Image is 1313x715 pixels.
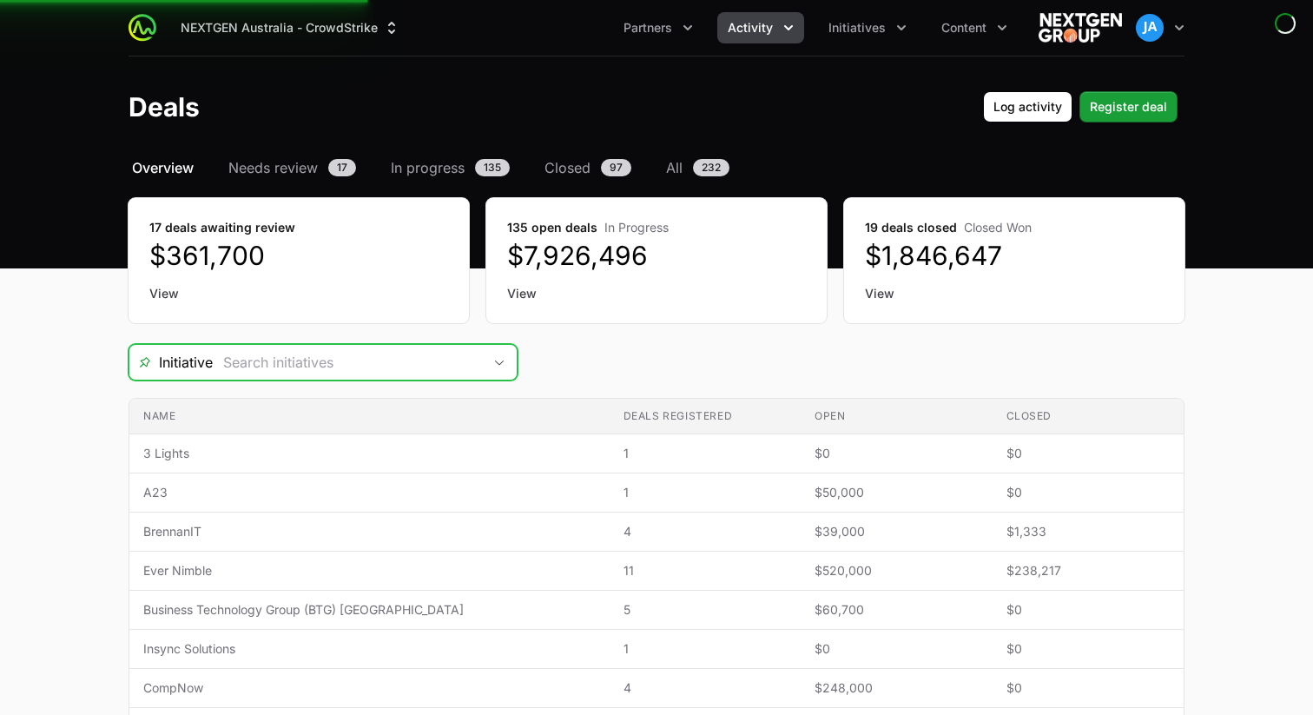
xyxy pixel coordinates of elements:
[1006,523,1171,540] span: $1,333
[143,484,596,501] span: A23
[815,445,978,462] span: $0
[1090,96,1167,117] span: Register deal
[815,484,978,501] span: $50,000
[143,562,596,579] span: Ever Nimble
[941,19,986,36] span: Content
[815,523,978,540] span: $39,000
[818,12,917,43] button: Initiatives
[213,345,482,380] input: Search initiatives
[624,562,787,579] span: 11
[931,12,1018,43] div: Content menu
[604,220,669,235] span: In Progress
[666,157,683,178] span: All
[149,240,448,271] dd: $361,700
[143,523,596,540] span: BrennanIT
[815,601,978,619] span: $60,700
[225,157,360,178] a: Needs review17
[865,240,1164,271] dd: $1,846,647
[818,12,917,43] div: Initiatives menu
[149,285,448,302] a: View
[624,640,787,658] span: 1
[170,12,411,43] div: Supplier switch menu
[624,484,787,501] span: 1
[387,157,513,178] a: In progress135
[475,159,510,176] span: 135
[1006,484,1171,501] span: $0
[1006,601,1171,619] span: $0
[865,219,1164,236] dt: 19 deals closed
[132,157,194,178] span: Overview
[129,399,610,434] th: Name
[1039,10,1122,45] img: NEXTGEN Australia
[964,220,1032,235] span: Closed Won
[601,159,631,176] span: 97
[507,219,806,236] dt: 135 open deals
[983,91,1072,122] button: Log activity
[1136,14,1164,42] img: John Aziz
[815,679,978,697] span: $248,000
[482,345,517,380] div: Open
[328,159,356,176] span: 17
[610,399,801,434] th: Deals registered
[228,157,318,178] span: Needs review
[507,240,806,271] dd: $7,926,496
[143,601,596,619] span: Business Technology Group (BTG) [GEOGRAPHIC_DATA]
[129,157,197,178] a: Overview
[143,445,596,462] span: 3 Lights
[149,219,448,236] dt: 17 deals awaiting review
[613,12,703,43] div: Partners menu
[624,679,787,697] span: 4
[815,562,978,579] span: $520,000
[801,399,992,434] th: Open
[828,19,886,36] span: Initiatives
[717,12,804,43] button: Activity
[1006,679,1171,697] span: $0
[1006,445,1171,462] span: $0
[391,157,465,178] span: In progress
[156,12,1018,43] div: Main navigation
[1006,562,1171,579] span: $238,217
[541,157,635,178] a: Closed97
[993,399,1184,434] th: Closed
[865,285,1164,302] a: View
[717,12,804,43] div: Activity menu
[983,91,1178,122] div: Primary actions
[693,159,729,176] span: 232
[170,12,411,43] button: NEXTGEN Australia - CrowdStrike
[728,19,773,36] span: Activity
[143,640,596,658] span: Insync Solutions
[624,523,787,540] span: 4
[544,157,591,178] span: Closed
[1079,91,1178,122] button: Register deal
[815,640,978,658] span: $0
[143,679,596,697] span: CompNow
[663,157,733,178] a: All232
[129,352,213,373] span: Initiative
[613,12,703,43] button: Partners
[624,19,672,36] span: Partners
[129,14,156,42] img: ActivitySource
[993,96,1062,117] span: Log activity
[507,285,806,302] a: View
[624,445,787,462] span: 1
[624,601,787,619] span: 5
[129,157,1184,178] nav: Deals navigation
[129,91,200,122] h1: Deals
[1006,640,1171,658] span: $0
[931,12,1018,43] button: Content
